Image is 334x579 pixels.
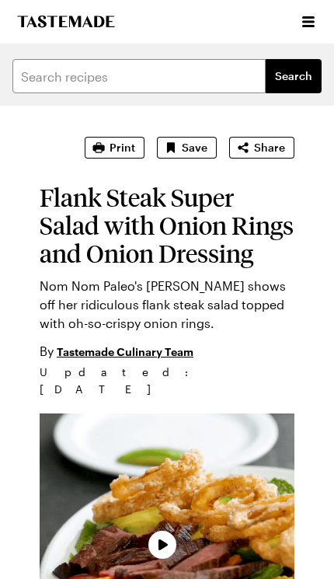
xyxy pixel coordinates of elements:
button: Print [85,137,144,159]
button: filters [266,59,322,93]
p: By [40,342,193,361]
h1: Flank Steak Super Salad with Onion Rings and Onion Dressing [40,183,294,267]
a: To Tastemade Home Page [16,16,117,28]
span: Share [254,140,285,155]
button: Share [229,137,294,159]
span: Save [182,140,207,155]
span: Search [275,68,312,84]
button: Play Video [148,531,176,559]
button: Open menu [298,12,318,32]
input: Search recipes [12,59,266,93]
span: Updated : [DATE] [40,364,294,398]
span: Print [110,140,135,155]
a: Tastemade Culinary Team [57,343,193,360]
p: Nom Nom Paleo's [PERSON_NAME] shows off her ridiculous flank steak salad topped with oh-so-crispy... [40,277,294,333]
button: Save recipe [157,137,217,159]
